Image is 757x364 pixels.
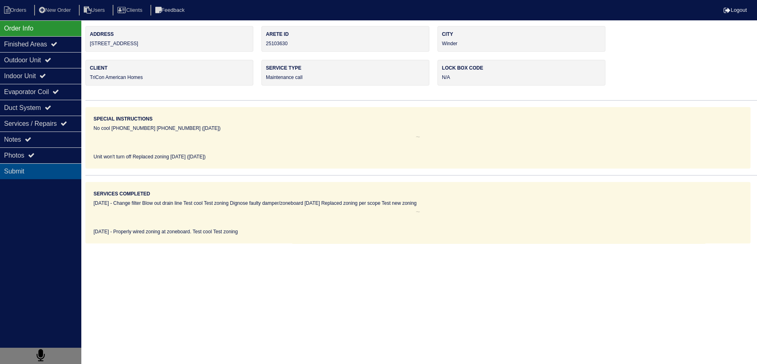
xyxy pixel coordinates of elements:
label: Lock box code [442,64,601,72]
li: Feedback [150,5,191,16]
div: N/A [437,60,605,86]
a: New Order [34,7,77,13]
div: [STREET_ADDRESS] [85,26,253,52]
label: Service Type [266,64,425,72]
div: [DATE] - Change filter Blow out drain line Test cool Test zoning Dignose faulty damper/zoneboard ... [94,200,742,207]
div: Winder [437,26,605,52]
li: Clients [113,5,149,16]
label: City [442,31,601,38]
div: Unit won't turn off Replaced zoning [DATE] ([DATE]) [94,153,742,160]
li: Users [79,5,111,16]
li: New Order [34,5,77,16]
label: Services Completed [94,190,150,197]
div: TriCon American Homes [85,60,253,86]
div: 25103630 [261,26,429,52]
label: Address [90,31,249,38]
a: Logout [724,7,747,13]
div: [DATE] - Properly wired zoning at zoneboard. Test cool Test zoning [94,228,742,235]
a: Users [79,7,111,13]
div: No cool [PHONE_NUMBER] [PHONE_NUMBER] ([DATE]) [94,125,742,132]
label: Special Instructions [94,115,152,123]
a: Clients [113,7,149,13]
label: Arete ID [266,31,425,38]
label: Client [90,64,249,72]
div: Maintenance call [261,60,429,86]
